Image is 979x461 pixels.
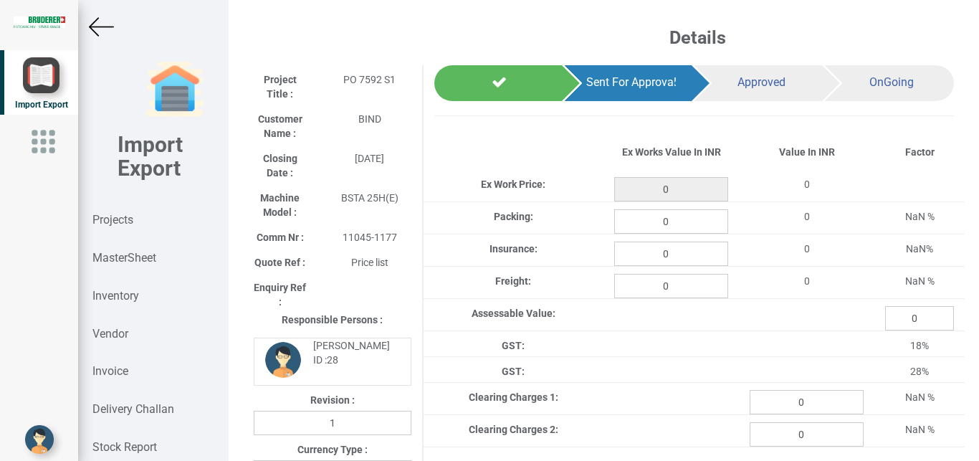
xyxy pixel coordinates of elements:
img: garage-closed.png [146,61,204,118]
b: Details [669,27,726,48]
strong: Inventory [92,289,139,303]
input: Revision [254,411,411,435]
label: GST: [502,338,525,353]
label: Revision : [310,393,355,407]
span: BIND [358,113,381,125]
label: Responsible Persons : [282,313,383,327]
label: Factor [905,145,935,159]
img: DP [265,342,301,378]
label: Project Title : [254,72,307,101]
div: [PERSON_NAME] ID : [302,338,399,367]
strong: Vendor [92,327,128,341]
label: Insurance: [489,242,538,256]
label: Comm Nr : [257,230,304,244]
b: Import Export [118,132,183,181]
label: Ex Work Price: [481,177,545,191]
span: 0 [804,179,810,190]
label: Freight: [495,274,531,288]
label: GST: [502,364,525,379]
span: 0 [804,211,810,222]
label: Machine Model : [254,191,307,219]
label: Assessable Value: [472,306,555,320]
strong: Projects [92,213,133,227]
label: Packing: [494,209,533,224]
span: BSTA 25H(E) [341,192,398,204]
label: Enquiry Ref : [254,280,307,309]
span: NaN % [905,275,935,287]
span: Import Export [15,100,68,110]
span: 0 [804,243,810,255]
span: NaN % [905,424,935,435]
label: Customer Name : [254,112,307,141]
strong: Stock Report [92,440,157,454]
span: 11045-1177 [343,232,397,243]
strong: MasterSheet [92,251,156,265]
span: Price list [351,257,388,268]
label: Currency Type : [297,442,368,457]
label: Closing Date : [254,151,307,180]
span: Sent For Approval [586,75,677,89]
label: Quote Ref : [254,255,305,270]
strong: 28 [327,354,338,366]
span: NaN % [905,391,935,403]
label: Clearing Charges 2: [469,422,558,437]
strong: Delivery Challan [92,402,174,416]
span: OnGoing [869,75,914,89]
span: 18% [910,340,929,351]
span: NaN% [906,243,933,255]
span: 0 [804,275,810,287]
label: Ex Works Value In INR [622,145,721,159]
span: [DATE] [355,153,384,164]
label: Value In INR [779,145,835,159]
span: 28% [910,366,929,377]
strong: Invoice [92,364,128,378]
span: NaN % [905,211,935,222]
label: Clearing Charges 1: [469,390,558,404]
span: Approved [737,75,785,89]
span: PO 7592 S1 [343,74,396,85]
